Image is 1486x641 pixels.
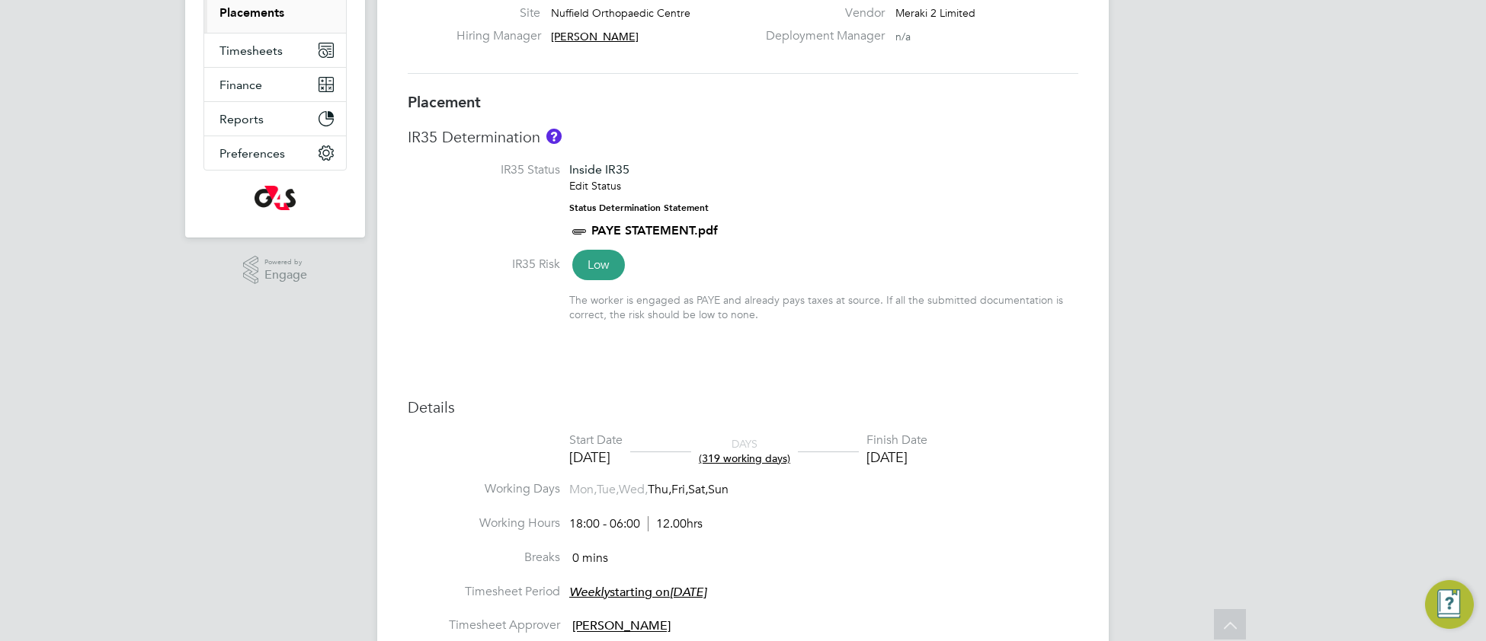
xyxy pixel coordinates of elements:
[619,482,648,497] span: Wed,
[551,6,690,20] span: Nuffield Orthopaedic Centre
[691,437,798,464] div: DAYS
[569,585,610,600] em: Weekly
[866,432,927,448] div: Finish Date
[219,78,262,92] span: Finance
[219,146,285,161] span: Preferences
[572,250,625,280] span: Low
[408,257,560,273] label: IR35 Risk
[408,127,1078,147] h3: IR35 Determination
[264,256,307,269] span: Powered by
[408,617,560,633] label: Timesheet Approver
[572,619,671,634] span: [PERSON_NAME]
[569,482,597,497] span: Mon,
[204,33,346,67] button: Timesheets
[204,136,346,170] button: Preferences
[569,516,703,532] div: 18:00 - 06:00
[408,481,560,497] label: Working Days
[408,515,560,531] label: Working Hours
[597,482,619,497] span: Tue,
[551,30,639,43] span: [PERSON_NAME]
[895,30,911,43] span: n/a
[408,397,1078,417] h3: Details
[671,482,688,497] span: Fri,
[670,585,706,600] em: [DATE]
[264,269,307,282] span: Engage
[591,223,718,238] a: PAYE STATEMENT.pdf
[569,432,623,448] div: Start Date
[688,482,708,497] span: Sat,
[408,550,560,566] label: Breaks
[1425,580,1474,629] button: Engage Resource Center
[708,482,729,497] span: Sun
[203,186,347,210] a: Go to home page
[219,5,284,20] a: Placements
[408,93,481,111] b: Placement
[569,293,1078,320] div: The worker is engaged as PAYE and already pays taxes at source. If all the submitted documentatio...
[569,179,621,193] a: Edit Status
[204,68,346,101] button: Finance
[456,28,540,44] label: Hiring Manager
[255,186,296,210] img: g4s-logo-retina.png
[408,162,560,178] label: IR35 Status
[648,516,703,531] span: 12.00hrs
[569,203,709,213] strong: Status Determination Statement
[219,112,264,126] span: Reports
[408,584,560,600] label: Timesheet Period
[243,256,308,285] a: Powered byEngage
[204,102,346,136] button: Reports
[699,451,790,465] span: (319 working days)
[895,6,975,20] span: Meraki 2 Limited
[757,28,885,44] label: Deployment Manager
[569,585,706,600] span: starting on
[569,448,623,466] div: [DATE]
[866,448,927,466] div: [DATE]
[456,5,540,21] label: Site
[648,482,671,497] span: Thu,
[546,129,562,144] button: About IR35
[572,550,608,566] span: 0 mins
[219,43,283,58] span: Timesheets
[757,5,885,21] label: Vendor
[569,162,629,177] span: Inside IR35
